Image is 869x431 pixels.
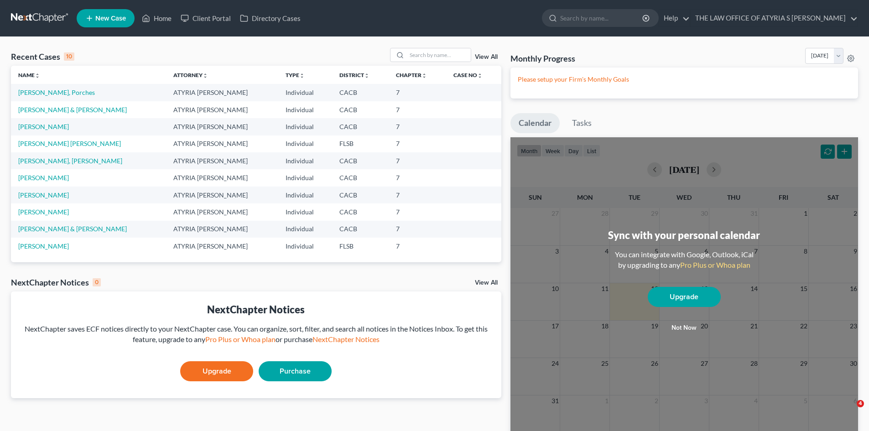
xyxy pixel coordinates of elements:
[838,400,860,422] iframe: Intercom live chat
[278,187,332,203] td: Individual
[332,221,388,238] td: CACB
[278,84,332,101] td: Individual
[166,152,278,169] td: ATYRIA [PERSON_NAME]
[312,335,380,343] a: NextChapter Notices
[166,101,278,118] td: ATYRIA [PERSON_NAME]
[332,118,388,135] td: CACB
[259,361,332,381] a: Purchase
[166,169,278,186] td: ATYRIA [PERSON_NAME]
[11,51,74,62] div: Recent Cases
[166,84,278,101] td: ATYRIA [PERSON_NAME]
[180,361,253,381] a: Upgrade
[278,169,332,186] td: Individual
[510,53,575,64] h3: Monthly Progress
[564,113,600,133] a: Tasks
[166,187,278,203] td: ATYRIA [PERSON_NAME]
[18,106,127,114] a: [PERSON_NAME] & [PERSON_NAME]
[11,277,101,288] div: NextChapter Notices
[332,152,388,169] td: CACB
[332,84,388,101] td: CACB
[176,10,235,26] a: Client Portal
[364,73,369,78] i: unfold_more
[332,135,388,152] td: FLSB
[608,228,760,242] div: Sync with your personal calendar
[93,278,101,286] div: 0
[339,72,369,78] a: Districtunfold_more
[166,221,278,238] td: ATYRIA [PERSON_NAME]
[278,152,332,169] td: Individual
[137,10,176,26] a: Home
[389,238,446,254] td: 7
[389,203,446,220] td: 7
[235,10,305,26] a: Directory Cases
[332,238,388,254] td: FLSB
[389,187,446,203] td: 7
[299,73,305,78] i: unfold_more
[18,208,69,216] a: [PERSON_NAME]
[648,319,721,337] button: Not now
[648,287,721,307] a: Upgrade
[18,191,69,199] a: [PERSON_NAME]
[518,75,851,84] p: Please setup your Firm's Monthly Goals
[18,157,122,165] a: [PERSON_NAME], [PERSON_NAME]
[173,72,208,78] a: Attorneyunfold_more
[691,10,858,26] a: THE LAW OFFICE OF ATYRIA S [PERSON_NAME]
[166,118,278,135] td: ATYRIA [PERSON_NAME]
[389,135,446,152] td: 7
[278,238,332,254] td: Individual
[286,72,305,78] a: Typeunfold_more
[659,10,690,26] a: Help
[18,123,69,130] a: [PERSON_NAME]
[475,280,498,286] a: View All
[64,52,74,61] div: 10
[389,169,446,186] td: 7
[18,324,494,345] div: NextChapter saves ECF notices directly to your NextChapter case. You can organize, sort, filter, ...
[453,72,483,78] a: Case Nounfold_more
[560,10,644,26] input: Search by name...
[396,72,427,78] a: Chapterunfold_more
[680,260,750,269] a: Pro Plus or Whoa plan
[18,225,127,233] a: [PERSON_NAME] & [PERSON_NAME]
[18,72,40,78] a: Nameunfold_more
[332,101,388,118] td: CACB
[35,73,40,78] i: unfold_more
[278,135,332,152] td: Individual
[389,101,446,118] td: 7
[389,84,446,101] td: 7
[205,335,276,343] a: Pro Plus or Whoa plan
[407,48,471,62] input: Search by name...
[278,203,332,220] td: Individual
[166,238,278,254] td: ATYRIA [PERSON_NAME]
[95,15,126,22] span: New Case
[18,174,69,182] a: [PERSON_NAME]
[421,73,427,78] i: unfold_more
[18,302,494,317] div: NextChapter Notices
[18,242,69,250] a: [PERSON_NAME]
[166,135,278,152] td: ATYRIA [PERSON_NAME]
[857,400,864,407] span: 4
[611,249,757,270] div: You can integrate with Google, Outlook, iCal by upgrading to any
[389,221,446,238] td: 7
[278,221,332,238] td: Individual
[278,118,332,135] td: Individual
[18,140,121,147] a: [PERSON_NAME] [PERSON_NAME]
[166,203,278,220] td: ATYRIA [PERSON_NAME]
[332,169,388,186] td: CACB
[332,187,388,203] td: CACB
[475,54,498,60] a: View All
[510,113,560,133] a: Calendar
[203,73,208,78] i: unfold_more
[389,118,446,135] td: 7
[389,152,446,169] td: 7
[18,88,95,96] a: [PERSON_NAME], Porches
[477,73,483,78] i: unfold_more
[278,101,332,118] td: Individual
[332,203,388,220] td: CACB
